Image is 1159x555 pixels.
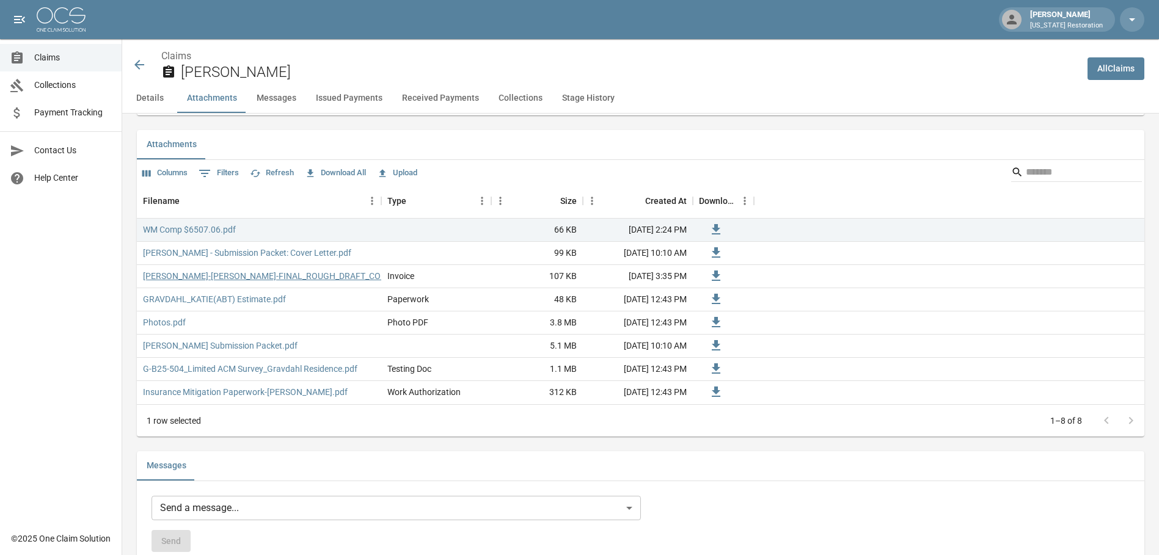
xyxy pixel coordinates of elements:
[491,242,583,265] div: 99 KB
[489,84,552,113] button: Collections
[491,381,583,404] div: 312 KB
[137,130,207,159] button: Attachments
[137,184,381,218] div: Filename
[34,79,112,92] span: Collections
[1030,21,1103,31] p: [US_STATE] Restoration
[37,7,86,32] img: ocs-logo-white-transparent.png
[583,242,693,265] div: [DATE] 10:10 AM
[34,144,112,157] span: Contact Us
[583,335,693,358] div: [DATE] 10:10 AM
[387,363,431,375] div: Testing Doc
[247,164,297,183] button: Refresh
[374,164,420,183] button: Upload
[302,164,369,183] button: Download All
[152,496,641,520] div: Send a message...
[583,311,693,335] div: [DATE] 12:43 PM
[177,84,247,113] button: Attachments
[552,84,624,113] button: Stage History
[583,184,693,218] div: Created At
[392,84,489,113] button: Received Payments
[491,358,583,381] div: 1.1 MB
[387,316,428,328] div: Photo PDF
[7,7,32,32] button: open drawer
[143,293,286,305] a: GRAVDAHL_KATIE(ABT) Estimate.pdf
[387,184,406,218] div: Type
[583,381,693,404] div: [DATE] 12:43 PM
[161,49,1078,63] nav: breadcrumb
[583,288,693,311] div: [DATE] 12:43 PM
[247,84,306,113] button: Messages
[143,386,348,398] a: Insurance Mitigation Paperwork-[PERSON_NAME].pdf
[122,84,1159,113] div: anchor tabs
[122,84,177,113] button: Details
[1088,57,1144,80] a: AllClaims
[387,293,429,305] div: Paperwork
[363,192,381,210] button: Menu
[736,192,754,210] button: Menu
[1050,415,1082,427] p: 1–8 of 8
[161,50,191,62] a: Claims
[143,339,298,352] a: [PERSON_NAME] Submission Packet.pdf
[34,51,112,64] span: Claims
[583,219,693,242] div: [DATE] 2:24 PM
[693,184,754,218] div: Download
[491,335,583,358] div: 5.1 MB
[491,219,583,242] div: 66 KB
[147,415,201,427] div: 1 row selected
[137,451,196,481] button: Messages
[34,106,112,119] span: Payment Tracking
[491,192,510,210] button: Menu
[645,184,687,218] div: Created At
[1011,162,1142,184] div: Search
[1025,9,1108,31] div: [PERSON_NAME]
[583,192,601,210] button: Menu
[491,265,583,288] div: 107 KB
[491,311,583,335] div: 3.8 MB
[699,184,736,218] div: Download
[306,84,392,113] button: Issued Payments
[34,172,112,184] span: Help Center
[143,316,186,328] a: Photos.pdf
[181,63,1078,81] h2: [PERSON_NAME]
[143,270,402,282] a: [PERSON_NAME]-[PERSON_NAME]-FINAL_ROUGH_DRAFT_CON.pdf
[387,270,414,282] div: Invoice
[473,192,491,210] button: Menu
[137,130,1144,159] div: related-list tabs
[143,363,357,375] a: G-B25-504_Limited ACM Survey_Gravdahl Residence.pdf
[137,451,1144,481] div: related-list tabs
[491,288,583,311] div: 48 KB
[381,184,491,218] div: Type
[491,184,583,218] div: Size
[560,184,577,218] div: Size
[387,386,461,398] div: Work Authorization
[583,358,693,381] div: [DATE] 12:43 PM
[583,265,693,288] div: [DATE] 3:35 PM
[143,247,351,259] a: [PERSON_NAME] - Submission Packet: Cover Letter.pdf
[11,532,111,545] div: © 2025 One Claim Solution
[143,184,180,218] div: Filename
[143,223,236,236] a: WM Comp $6507.06.pdf
[139,164,191,183] button: Select columns
[196,164,242,183] button: Show filters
